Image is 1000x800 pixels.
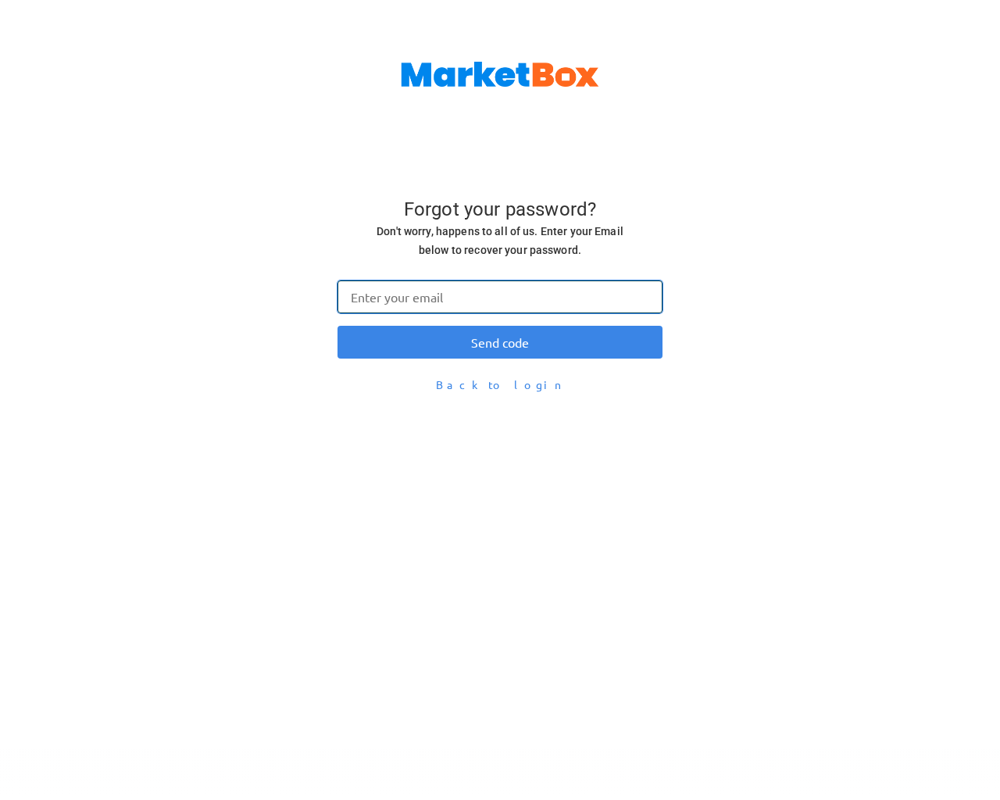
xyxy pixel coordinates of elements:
[362,198,638,222] h4: Forgot your password?
[337,371,662,398] button: Back to login
[362,222,638,260] h6: Don't worry, happens to all of us. Enter your Email below to recover your password.
[337,326,662,359] button: Send code
[401,62,599,87] img: MarketBox logo
[337,280,662,313] input: Enter your email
